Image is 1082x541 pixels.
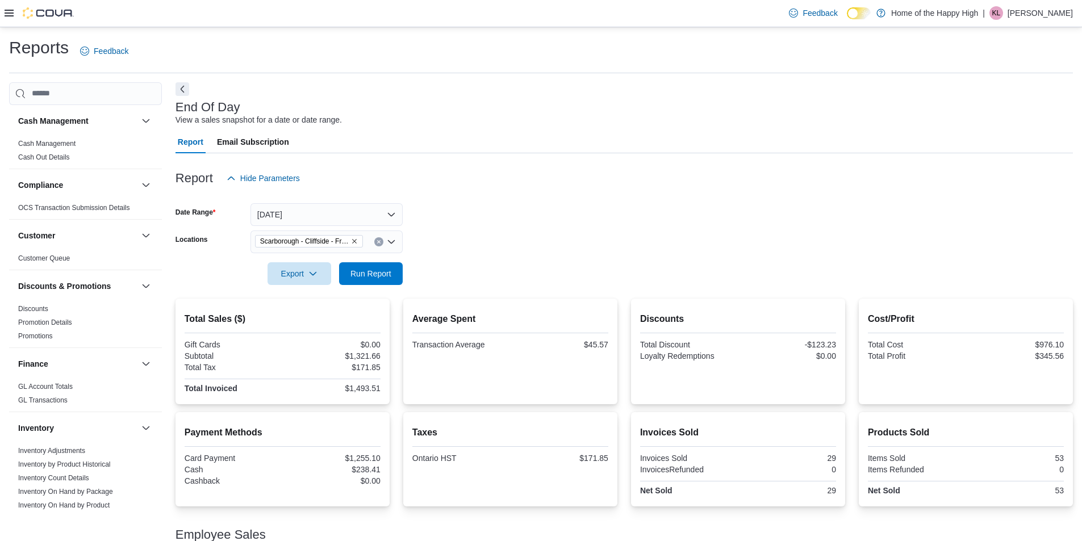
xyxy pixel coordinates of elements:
div: $0.00 [740,351,836,360]
div: Items Sold [868,454,964,463]
strong: Net Sold [868,486,900,495]
h3: Discounts & Promotions [18,280,111,292]
span: Customer Queue [18,254,70,263]
div: $45.57 [512,340,608,349]
span: Inventory On Hand by Package [18,487,113,496]
a: Promotion Details [18,318,72,326]
span: Export [274,262,324,285]
button: Discounts & Promotions [18,280,137,292]
strong: Total Invoiced [185,384,237,393]
span: Discounts [18,304,48,313]
button: Discounts & Promotions [139,279,153,293]
button: Remove Scarborough - Cliffside - Friendly Stranger from selection in this group [351,238,358,245]
div: 29 [740,454,836,463]
h2: Invoices Sold [640,426,836,439]
span: Inventory Count Details [18,473,89,483]
div: Total Discount [640,340,736,349]
button: Cash Management [18,115,137,127]
button: Hide Parameters [222,167,304,190]
span: Scarborough - Cliffside - Friendly Stranger [255,235,363,248]
div: Total Tax [185,363,281,372]
label: Locations [176,235,208,244]
h2: Average Spent [412,312,608,326]
button: Compliance [18,179,137,191]
div: $238.41 [285,465,381,474]
span: Cash Out Details [18,153,70,162]
div: Kiera Laughton [989,6,1003,20]
span: Promotion Details [18,318,72,327]
h3: Customer [18,230,55,241]
h2: Products Sold [868,426,1064,439]
div: $976.10 [968,340,1064,349]
div: Cashback [185,476,281,485]
h3: Cash Management [18,115,89,127]
h2: Discounts [640,312,836,326]
button: Customer [18,230,137,241]
button: Next [176,82,189,96]
h3: Compliance [18,179,63,191]
h3: Report [176,171,213,185]
div: 29 [740,486,836,495]
p: [PERSON_NAME] [1008,6,1073,20]
span: Inventory by Product Historical [18,460,111,469]
h2: Payment Methods [185,426,381,439]
span: OCS Transaction Submission Details [18,203,130,212]
div: Card Payment [185,454,281,463]
div: Cash Management [9,137,162,169]
a: OCS Transaction Submission Details [18,204,130,212]
span: Cash Management [18,139,76,148]
input: Dark Mode [847,7,871,19]
span: Dark Mode [847,19,847,20]
div: Items Refunded [868,465,964,474]
img: Cova [23,7,74,19]
div: Total Cost [868,340,964,349]
button: Finance [139,357,153,371]
span: Scarborough - Cliffside - Friendly Stranger [260,236,349,247]
div: Finance [9,380,162,412]
div: Customer [9,251,162,270]
span: Inventory Adjustments [18,446,85,455]
a: GL Account Totals [18,383,73,391]
h3: End Of Day [176,100,240,114]
span: Feedback [803,7,837,19]
div: Subtotal [185,351,281,360]
button: Customer [139,229,153,242]
a: Feedback [784,2,842,24]
span: GL Account Totals [18,382,73,391]
div: $171.85 [285,363,381,372]
div: $345.56 [968,351,1064,360]
a: Inventory by Product Historical [18,460,111,468]
h2: Total Sales ($) [185,312,381,326]
a: Cash Out Details [18,153,70,161]
h2: Taxes [412,426,608,439]
div: 0 [740,465,836,474]
a: GL Transactions [18,396,68,404]
button: Export [268,262,331,285]
div: $1,493.51 [285,384,381,393]
button: Run Report [339,262,403,285]
a: Feedback [76,40,133,62]
span: Inventory On Hand by Product [18,501,110,510]
a: Inventory Count Details [18,474,89,482]
h1: Reports [9,36,69,59]
a: Discounts [18,305,48,313]
div: 53 [968,486,1064,495]
button: Compliance [139,178,153,192]
a: Inventory Adjustments [18,447,85,455]
button: Inventory [139,421,153,435]
span: Email Subscription [217,131,289,153]
h3: Finance [18,358,48,370]
div: Invoices Sold [640,454,736,463]
div: $171.85 [512,454,608,463]
div: Transaction Average [412,340,508,349]
div: Compliance [9,201,162,219]
a: Inventory On Hand by Package [18,488,113,496]
h3: Inventory [18,422,54,434]
div: View a sales snapshot for a date or date range. [176,114,342,126]
div: $1,321.66 [285,351,381,360]
button: Open list of options [387,237,396,246]
a: Promotions [18,332,53,340]
span: Promotions [18,332,53,341]
div: Discounts & Promotions [9,302,162,347]
div: Ontario HST [412,454,508,463]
